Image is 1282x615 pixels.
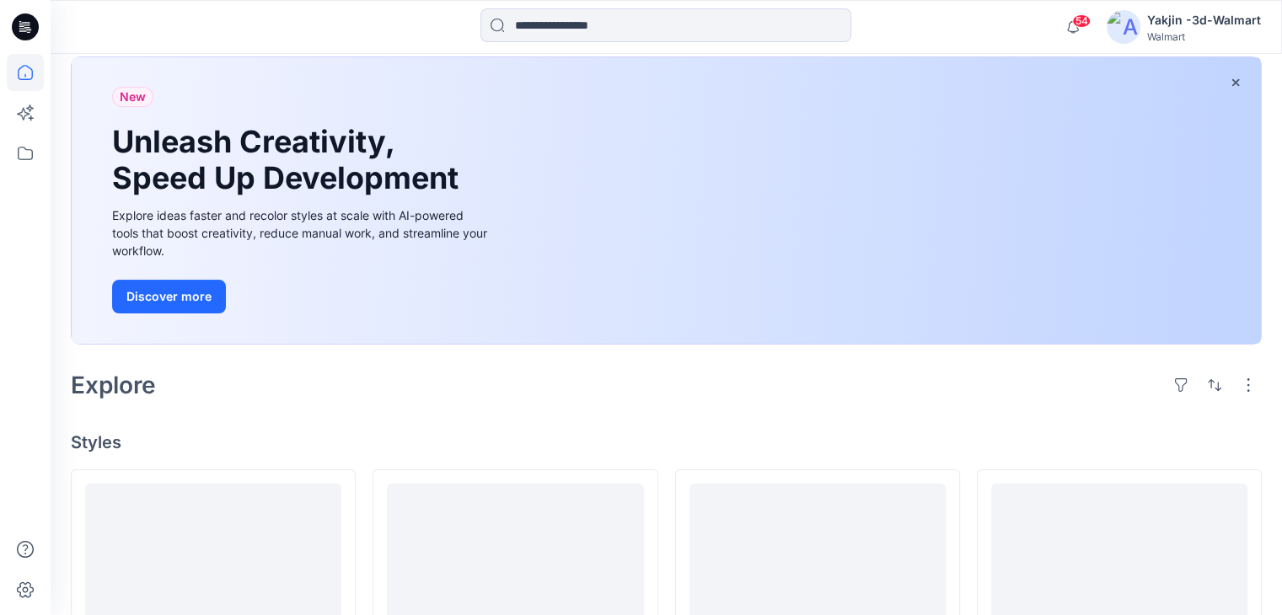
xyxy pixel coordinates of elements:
div: Yakjin -3d-Walmart [1147,10,1261,30]
a: Discover more [112,280,491,313]
h4: Styles [71,432,1262,452]
img: avatar [1107,10,1140,44]
div: Explore ideas faster and recolor styles at scale with AI-powered tools that boost creativity, red... [112,206,491,259]
h2: Explore [71,372,156,398]
span: 54 [1072,14,1091,28]
button: Discover more [112,280,226,313]
div: Walmart [1147,30,1261,43]
h1: Unleash Creativity, Speed Up Development [112,124,466,196]
span: New [120,87,146,107]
